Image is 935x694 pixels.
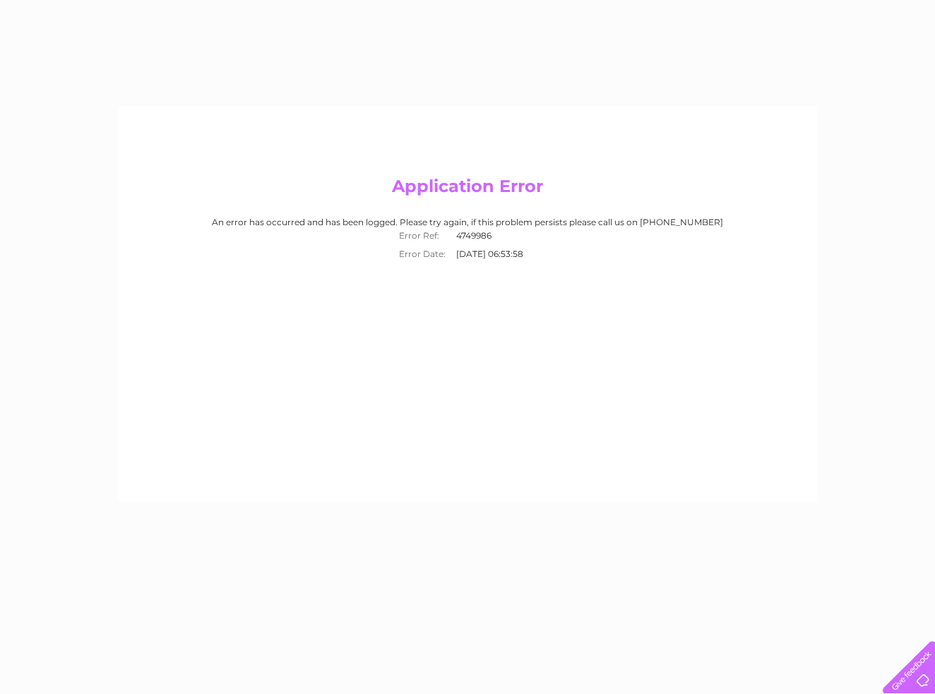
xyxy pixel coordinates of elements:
[453,227,544,245] td: 4749986
[392,227,453,245] th: Error Ref:
[131,217,804,263] div: An error has occurred and has been logged. Please try again, if this problem persists please call...
[453,245,544,263] td: [DATE] 06:53:58
[392,245,453,263] th: Error Date:
[131,177,804,203] h2: Application Error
